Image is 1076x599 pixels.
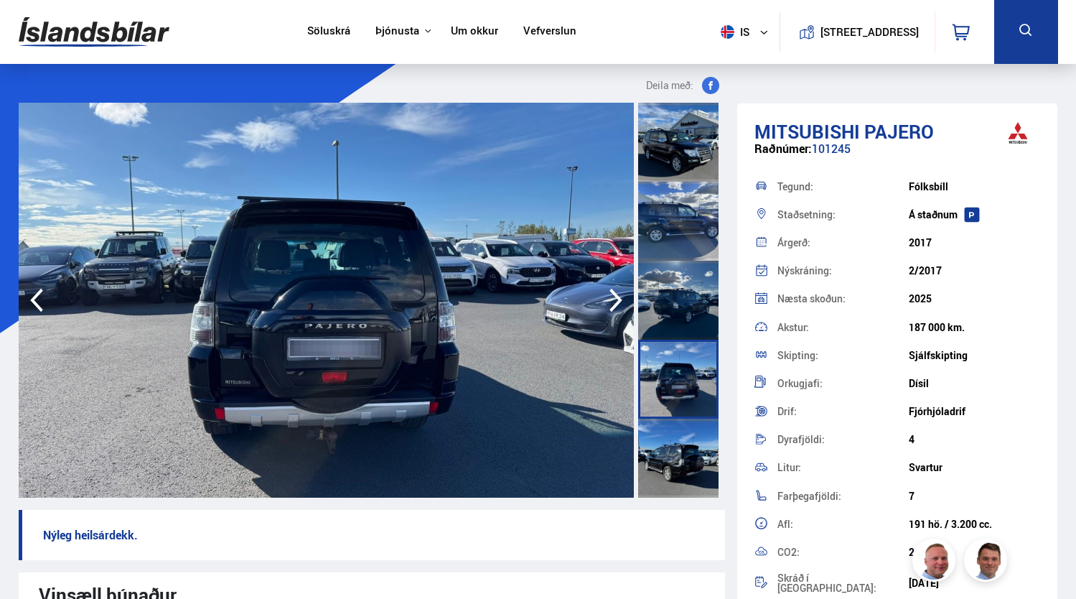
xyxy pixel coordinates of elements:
div: Fólksbíll [909,181,1040,192]
div: 2025 [909,293,1040,305]
div: 101245 [754,142,1041,170]
button: Deila með: [640,77,725,94]
div: Dyrafjöldi: [777,435,909,445]
div: 7 [909,491,1040,502]
span: Raðnúmer: [754,141,812,157]
div: Fjórhjóladrif [909,406,1040,417]
div: Á staðnum [909,209,1040,220]
div: Sjálfskipting [909,350,1040,361]
div: Litur: [777,463,909,473]
div: Farþegafjöldi: [777,491,909,501]
button: is [715,11,780,53]
div: Skráð í [GEOGRAPHIC_DATA]: [777,573,909,593]
div: Árgerð: [777,238,909,248]
button: Þjónusta [375,24,419,38]
img: G0Ugv5HjCgRt.svg [19,9,169,55]
div: 245 g/km [909,547,1040,558]
div: Skipting: [777,350,909,361]
span: Mitsubishi [754,119,860,144]
img: brand logo [989,111,1047,155]
span: PAJERO [864,119,934,144]
div: Næsta skoðun: [777,294,909,304]
div: 191 hö. / 3.200 cc. [909,519,1040,530]
div: Nýskráning: [777,266,909,276]
div: Akstur: [777,322,909,333]
div: 2017 [909,237,1040,249]
p: Nýleg heilsárdekk. [19,510,725,560]
span: is [715,25,751,39]
img: svg+xml;base64,PHN2ZyB4bWxucz0iaHR0cDovL3d3dy53My5vcmcvMjAwMC9zdmciIHdpZHRoPSI1MTIiIGhlaWdodD0iNT... [721,25,734,39]
img: FbJEzSuNWCJXmdc-.webp [966,541,1009,584]
div: Staðsetning: [777,210,909,220]
div: Afl: [777,519,909,529]
button: [STREET_ADDRESS] [826,26,914,38]
a: Söluskrá [307,24,350,40]
div: 2/2017 [909,265,1040,277]
div: Dísil [909,378,1040,389]
a: Um okkur [451,24,498,40]
div: Drif: [777,407,909,417]
div: 187 000 km. [909,322,1040,333]
div: Tegund: [777,182,909,192]
div: Orkugjafi: [777,379,909,389]
a: Vefverslun [523,24,576,40]
img: siFngHWaQ9KaOqBr.png [914,541,958,584]
img: 3577111.jpeg [19,103,634,498]
div: Svartur [909,462,1040,473]
div: [DATE] [909,577,1040,589]
div: CO2: [777,547,909,557]
a: [STREET_ADDRESS] [787,11,927,52]
div: 4 [909,434,1040,445]
span: Deila með: [646,77,693,94]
